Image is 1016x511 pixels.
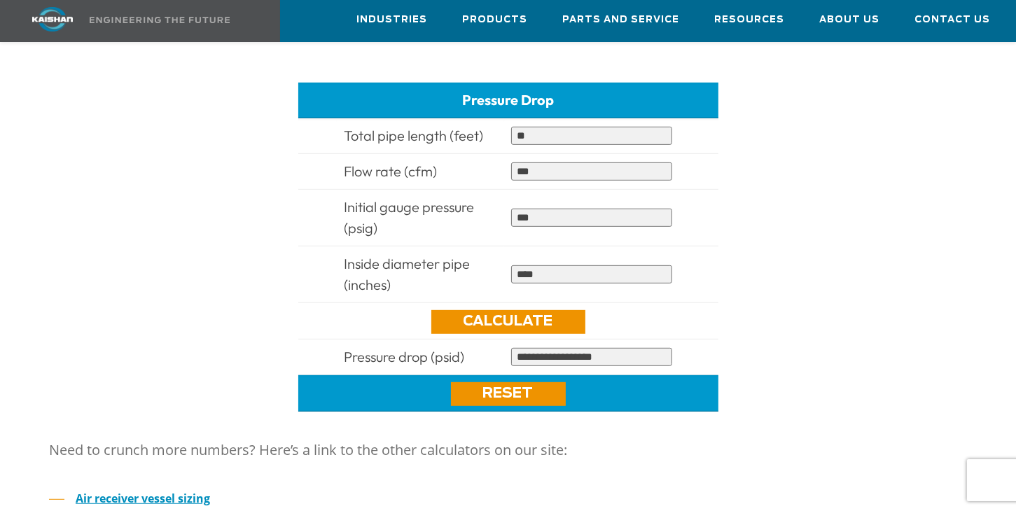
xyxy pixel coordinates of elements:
[356,1,427,38] a: Industries
[714,1,784,38] a: Resources
[819,12,879,28] span: About Us
[462,12,527,28] span: Products
[914,12,990,28] span: Contact Us
[714,12,784,28] span: Resources
[356,12,427,28] span: Industries
[344,127,483,144] span: Total pipe length (feet)
[344,198,474,237] span: Initial gauge pressure (psig)
[431,310,585,334] a: Calculate
[562,12,679,28] span: Parts and Service
[462,91,554,108] span: Pressure Drop
[562,1,679,38] a: Parts and Service
[451,382,566,406] a: Reset
[49,436,967,464] p: Need to crunch more numbers? Here’s a link to the other calculators on our site:
[76,491,210,506] a: Air receiver vessel sizing
[90,17,230,23] img: Engineering the future
[344,162,437,180] span: Flow rate (cfm)
[914,1,990,38] a: Contact Us
[344,255,470,293] span: Inside diameter pipe (inches)
[344,348,464,365] span: Pressure drop (psid)
[819,1,879,38] a: About Us
[462,1,527,38] a: Products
